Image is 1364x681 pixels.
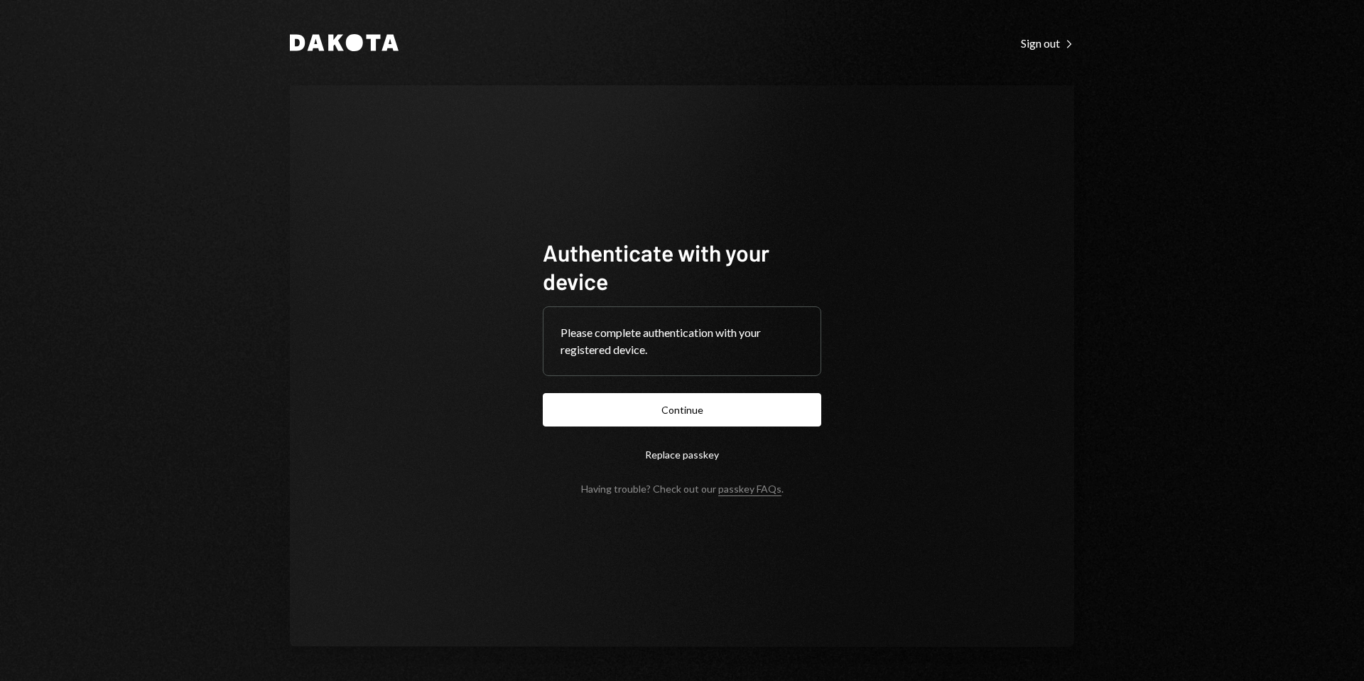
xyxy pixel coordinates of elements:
[561,324,803,358] div: Please complete authentication with your registered device.
[718,483,781,496] a: passkey FAQs
[543,238,821,295] h1: Authenticate with your device
[543,393,821,427] button: Continue
[1021,36,1074,50] div: Sign out
[1021,35,1074,50] a: Sign out
[543,438,821,471] button: Replace passkey
[581,483,784,495] div: Having trouble? Check out our .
